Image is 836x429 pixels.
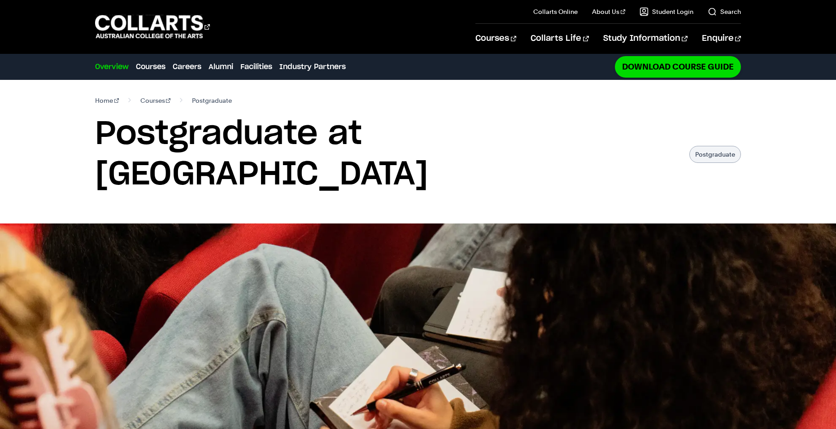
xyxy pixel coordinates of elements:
[95,114,680,195] h1: Postgraduate at [GEOGRAPHIC_DATA]
[279,61,346,72] a: Industry Partners
[615,56,741,77] a: Download Course Guide
[640,7,693,16] a: Student Login
[209,61,233,72] a: Alumni
[475,24,516,53] a: Courses
[702,24,741,53] a: Enquire
[95,61,129,72] a: Overview
[531,24,588,53] a: Collarts Life
[240,61,272,72] a: Facilities
[192,94,232,107] span: Postgraduate
[136,61,165,72] a: Courses
[533,7,578,16] a: Collarts Online
[603,24,688,53] a: Study Information
[592,7,625,16] a: About Us
[95,14,210,39] div: Go to homepage
[95,94,119,107] a: Home
[140,94,171,107] a: Courses
[689,146,741,163] p: Postgraduate
[173,61,201,72] a: Careers
[708,7,741,16] a: Search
